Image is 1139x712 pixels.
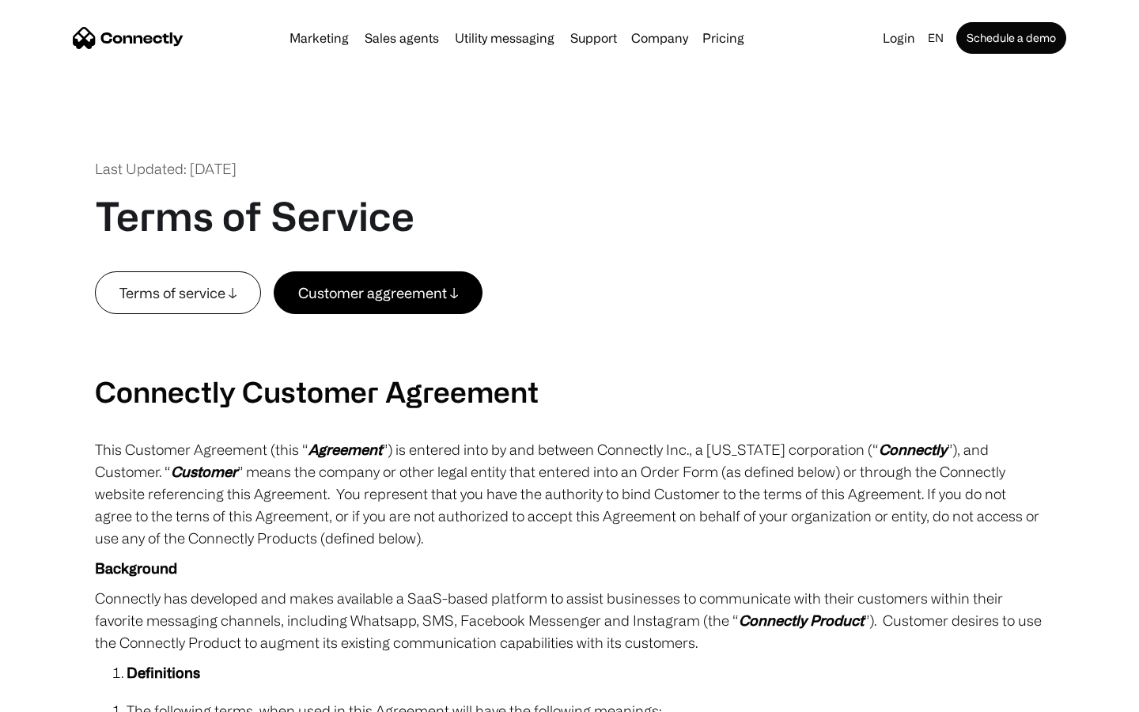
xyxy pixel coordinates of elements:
[127,665,200,680] strong: Definitions
[448,32,561,44] a: Utility messaging
[95,192,414,240] h1: Terms of Service
[32,684,95,706] ul: Language list
[119,282,237,304] div: Terms of service ↓
[95,314,1044,336] p: ‍
[876,27,921,49] a: Login
[95,374,1044,408] h2: Connectly Customer Agreement
[308,441,382,457] em: Agreement
[696,32,751,44] a: Pricing
[739,612,864,628] em: Connectly Product
[95,344,1044,366] p: ‍
[16,683,95,706] aside: Language selected: English
[358,32,445,44] a: Sales agents
[879,441,947,457] em: Connectly
[95,438,1044,549] p: This Customer Agreement (this “ ”) is entered into by and between Connectly Inc., a [US_STATE] co...
[95,158,237,180] div: Last Updated: [DATE]
[631,27,688,49] div: Company
[956,22,1066,54] a: Schedule a demo
[171,464,237,479] em: Customer
[95,560,177,576] strong: Background
[95,587,1044,653] p: Connectly has developed and makes available a SaaS-based platform to assist businesses to communi...
[283,32,355,44] a: Marketing
[564,32,623,44] a: Support
[928,27,944,49] div: en
[298,282,458,304] div: Customer aggreement ↓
